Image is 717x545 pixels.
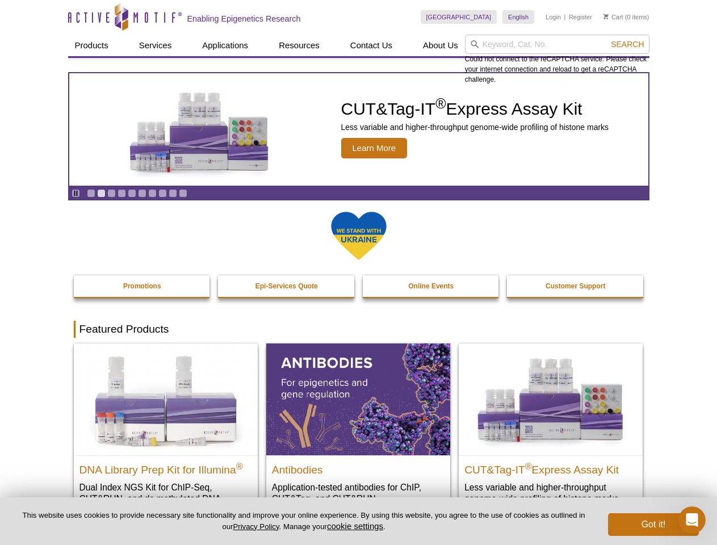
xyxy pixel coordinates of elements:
iframe: Intercom live chat [678,506,706,534]
a: Cart [603,13,623,21]
img: DNA Library Prep Kit for Illumina [74,343,258,455]
a: Go to slide 4 [118,189,126,198]
a: Privacy Policy [233,522,279,531]
a: About Us [416,35,465,56]
a: English [502,10,534,24]
a: All Antibodies Antibodies Application-tested antibodies for ChIP, CUT&Tag, and CUT&RUN. [266,343,450,515]
a: Epi-Services Quote [218,275,355,297]
button: Got it! [608,513,699,536]
article: CUT&Tag-IT Express Assay Kit [69,73,648,186]
a: Go to slide 5 [128,189,136,198]
a: Promotions [74,275,211,297]
a: Go to slide 6 [138,189,146,198]
a: Customer Support [507,275,644,297]
a: Register [569,13,592,21]
div: Could not connect to the reCAPTCHA service. Please check your internet connection and reload to g... [465,35,649,85]
sup: ® [525,461,532,471]
h2: Antibodies [272,459,445,476]
a: Go to slide 3 [107,189,116,198]
span: Search [611,40,644,49]
a: DNA Library Prep Kit for Illumina DNA Library Prep Kit for Illumina® Dual Index NGS Kit for ChIP-... [74,343,258,527]
a: Contact Us [343,35,399,56]
a: Services [132,35,179,56]
h2: CUT&Tag-IT Express Assay Kit [341,100,609,118]
img: We Stand With Ukraine [330,211,387,261]
img: Your Cart [603,14,609,19]
img: CUT&Tag-IT® Express Assay Kit [459,343,643,455]
a: Resources [272,35,326,56]
h2: Featured Products [74,321,644,338]
a: Login [546,13,561,21]
a: Online Events [363,275,500,297]
img: All Antibodies [266,343,450,455]
h2: CUT&Tag-IT Express Assay Kit [464,459,637,476]
a: CUT&Tag-IT Express Assay Kit CUT&Tag-IT®Express Assay Kit Less variable and higher-throughput gen... [69,73,648,186]
span: Learn More [341,138,408,158]
p: Dual Index NGS Kit for ChIP-Seq, CUT&RUN, and ds methylated DNA assays. [79,481,252,516]
p: Less variable and higher-throughput genome-wide profiling of histone marks​. [464,481,637,505]
sup: ® [435,95,446,111]
li: (0 items) [603,10,649,24]
strong: Customer Support [546,282,605,290]
p: Less variable and higher-throughput genome-wide profiling of histone marks [341,122,609,132]
a: Go to slide 7 [148,189,157,198]
a: [GEOGRAPHIC_DATA] [421,10,497,24]
strong: Epi-Services Quote [255,282,318,290]
img: CUT&Tag-IT Express Assay Kit [106,67,293,192]
li: | [564,10,566,24]
h2: Enabling Epigenetics Research [187,14,301,24]
h2: DNA Library Prep Kit for Illumina [79,459,252,476]
a: Applications [195,35,255,56]
strong: Online Events [408,282,454,290]
p: Application-tested antibodies for ChIP, CUT&Tag, and CUT&RUN. [272,481,445,505]
a: Go to slide 9 [169,189,177,198]
p: This website uses cookies to provide necessary site functionality and improve your online experie... [18,510,589,532]
a: Go to slide 10 [179,189,187,198]
a: CUT&Tag-IT® Express Assay Kit CUT&Tag-IT®Express Assay Kit Less variable and higher-throughput ge... [459,343,643,515]
a: Toggle autoplay [72,189,80,198]
button: Search [607,39,647,49]
button: cookie settings [327,521,383,531]
a: Go to slide 8 [158,189,167,198]
strong: Promotions [123,282,161,290]
a: Go to slide 2 [97,189,106,198]
input: Keyword, Cat. No. [465,35,649,54]
sup: ® [236,461,243,471]
a: Go to slide 1 [87,189,95,198]
a: Products [68,35,115,56]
